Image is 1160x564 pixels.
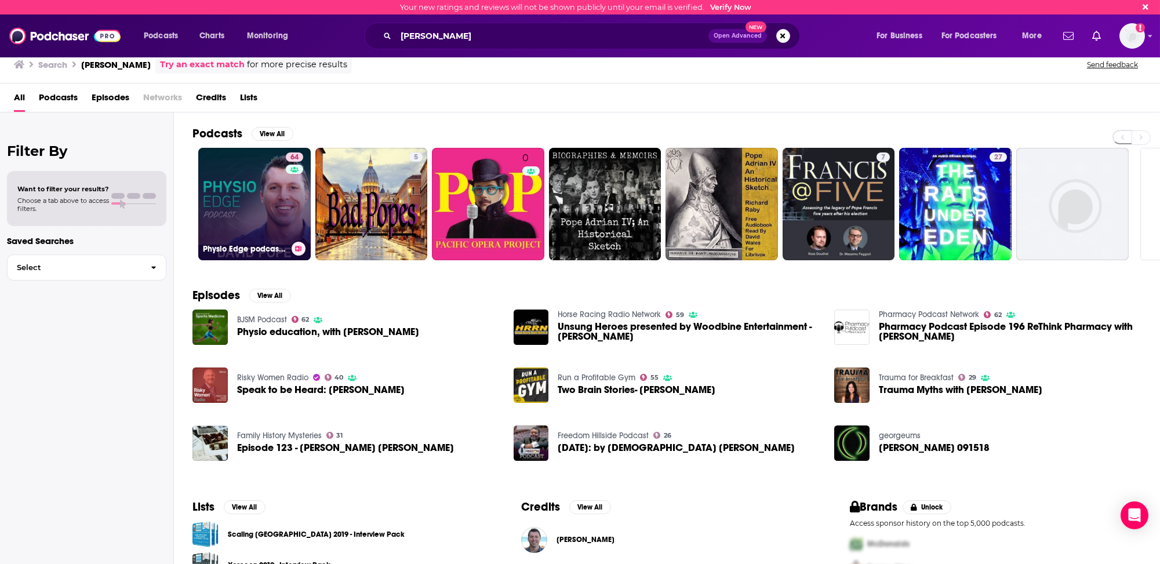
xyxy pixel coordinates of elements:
a: April 30: by Pastor David Pope [514,425,549,461]
button: David PopetDavid Popet [521,521,813,558]
span: Episodes [92,88,129,112]
button: Open AdvancedNew [708,29,767,43]
img: Two Brain Stories- David Pope [514,367,549,403]
span: 7 [881,152,885,163]
h3: Physio Edge podcast with [PERSON_NAME] [203,244,287,254]
button: View All [249,289,291,303]
a: 7 [783,148,895,260]
span: Open Advanced [714,33,762,39]
button: open menu [136,27,193,45]
h2: Episodes [192,288,240,303]
button: View All [224,500,266,514]
span: 40 [334,375,343,380]
span: Networks [143,88,182,112]
a: 26 [653,432,671,439]
a: BJSM Podcast [237,315,287,325]
a: Scaling [GEOGRAPHIC_DATA] 2019 - Interview Pack [228,528,405,541]
button: Send feedback [1083,60,1141,70]
a: Trauma Myths with David Pope [834,367,870,403]
span: 5 [414,152,418,163]
h3: [PERSON_NAME] [81,59,151,70]
span: Charts [199,28,224,44]
a: Podchaser - Follow, Share and Rate Podcasts [9,25,121,47]
img: David Pope 091518 [834,425,870,461]
a: Physio education, with David Pope [192,310,228,345]
a: Unsung Heroes presented by Woodbine Entertainment - David Pope [558,322,820,341]
button: open menu [239,27,303,45]
a: Credits [196,88,226,112]
a: Run a Profitable Gym [558,373,635,383]
span: Pharmacy Podcast Episode 196 ReThink Pharmacy with [PERSON_NAME] [879,322,1141,341]
span: 27 [994,152,1002,163]
h2: Podcasts [192,126,242,141]
a: 27 [899,148,1012,260]
span: Logged in as BretAita [1119,23,1145,49]
a: Verify Now [710,3,751,12]
svg: Email not verified [1136,23,1145,32]
button: View All [569,500,611,514]
a: 62 [292,316,310,323]
a: Try an exact match [160,58,245,71]
span: 26 [664,433,671,438]
span: 31 [336,433,343,438]
a: ListsView All [192,500,266,514]
a: georgeums [879,431,921,441]
a: Pharmacy Podcast Episode 196 ReThink Pharmacy with David Pope [879,322,1141,341]
span: For Business [877,28,922,44]
span: All [14,88,25,112]
span: McDonalds [867,539,910,549]
a: EpisodesView All [192,288,291,303]
a: Episode 123 - James David Pope [192,425,228,461]
a: 59 [666,311,684,318]
span: for more precise results [247,58,347,71]
span: Choose a tab above to access filters. [17,197,109,213]
p: Saved Searches [7,235,166,246]
span: Monitoring [247,28,288,44]
a: Trauma for Breakfast [879,373,954,383]
a: Podcasts [39,88,78,112]
a: Charts [192,27,231,45]
a: 5 [315,148,428,260]
a: 5 [409,152,423,162]
h3: Search [38,59,67,70]
a: David Popet [557,535,614,544]
a: Freedom Hillside Podcast [558,431,649,441]
a: 55 [640,374,659,381]
img: First Pro Logo [845,532,867,556]
a: Show notifications dropdown [1088,26,1106,46]
div: Search podcasts, credits, & more... [375,23,811,49]
input: Search podcasts, credits, & more... [396,27,708,45]
a: Physio education, with David Pope [237,327,419,337]
a: PodcastsView All [192,126,293,141]
span: New [746,21,766,32]
h2: Lists [192,500,214,514]
img: User Profile [1119,23,1145,49]
img: Speak to be Heard: David Pope [192,367,228,403]
button: Show profile menu [1119,23,1145,49]
a: Trauma Myths with David Pope [879,385,1042,395]
a: 7 [877,152,890,162]
button: open menu [868,27,937,45]
button: Select [7,254,166,281]
a: Speak to be Heard: David Pope [237,385,405,395]
img: Unsung Heroes presented by Woodbine Entertainment - David Pope [514,310,549,345]
a: Scaling New Heights 2019 - Interview Pack [192,521,219,547]
h2: Credits [521,500,560,514]
a: 0 [432,148,544,260]
span: [PERSON_NAME] 091518 [879,443,990,453]
button: Unlock [903,500,952,514]
span: Physio education, with [PERSON_NAME] [237,327,419,337]
a: April 30: by Pastor David Pope [558,443,795,453]
a: David Popet [521,527,547,553]
img: Pharmacy Podcast Episode 196 ReThink Pharmacy with David Pope [834,310,870,345]
span: 29 [969,375,976,380]
a: 29 [958,374,976,381]
span: Speak to be Heard: [PERSON_NAME] [237,385,405,395]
